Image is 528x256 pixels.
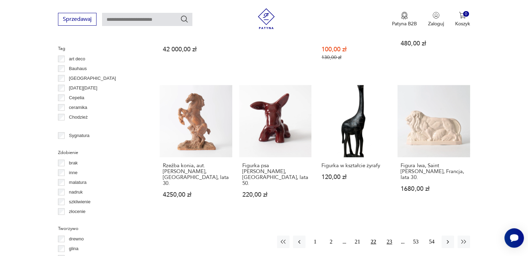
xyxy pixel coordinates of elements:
h3: Figurka psa [PERSON_NAME], [GEOGRAPHIC_DATA], lata 50. [242,163,308,186]
a: Figurka w kształcie żyrafyFigurka w kształcie żyrafy120,00 zł [318,85,391,211]
div: 0 [463,11,469,17]
p: malatura [69,179,87,186]
p: [GEOGRAPHIC_DATA] [69,75,116,82]
p: glina [69,245,78,253]
h3: Rzeźba konia, aut. [PERSON_NAME], [GEOGRAPHIC_DATA], lata 30. [163,163,229,186]
p: Chodzież [69,113,88,121]
a: Figurka psa terriera szkockiego, Belgia, lata 50.Figurka psa [PERSON_NAME], [GEOGRAPHIC_DATA], la... [239,85,311,211]
button: 53 [410,236,422,248]
p: Sygnatura [69,132,90,139]
p: złocenie [69,208,86,215]
button: 23 [383,236,396,248]
p: Patyna B2B [392,20,417,27]
button: Patyna B2B [392,12,417,27]
p: 480,00 zł [401,41,467,46]
button: Sprzedawaj [58,13,97,26]
p: 4250,00 zł [163,192,229,198]
p: 42 000,00 zł [163,46,229,52]
p: Koszyk [455,20,470,27]
p: szkliwienie [69,198,91,206]
a: Figura lwa, Saint Clement, Francja, lata 30.Figura lwa, Saint [PERSON_NAME], Francja, lata 30.168... [397,85,470,211]
p: 850,00 zł [242,35,308,41]
h3: Figurka krokodyla, Midiphibies [GEOGRAPHIC_DATA], lata 80. [321,17,387,41]
p: 100,00 zł [321,46,387,52]
p: drewno [69,235,84,243]
p: Cepelia [69,94,84,102]
button: 2 [325,236,337,248]
button: 21 [351,236,364,248]
p: 130,00 zł [321,54,387,60]
h3: Rustykalny gnom, krasnolud, [GEOGRAPHIC_DATA], [GEOGRAPHIC_DATA], XIX w. [163,17,229,41]
p: Ćmielów [69,123,86,131]
p: Tag [58,45,143,52]
img: Ikona medalu [401,12,408,19]
p: brak [69,159,78,167]
p: Zaloguj [428,20,444,27]
img: Ikona koszyka [459,12,466,19]
button: Szukaj [180,15,188,23]
button: 54 [426,236,438,248]
p: Tworzywo [58,225,143,232]
p: [DATE][DATE] [69,84,98,92]
iframe: Smartsupp widget button [504,228,524,248]
button: 22 [367,236,380,248]
img: Ikonka użytkownika [433,12,439,19]
a: Sprzedawaj [58,17,97,22]
p: 220,00 zł [242,192,308,198]
p: 120,00 zł [321,174,387,180]
button: 0Koszyk [455,12,470,27]
a: Ikona medaluPatyna B2B [392,12,417,27]
button: Zaloguj [428,12,444,27]
p: ceramika [69,104,87,111]
a: Rzeźba konia, aut. Maurice Waucquez, Belgia, lata 30.Rzeźba konia, aut. [PERSON_NAME], [GEOGRAPHI... [160,85,232,211]
p: nadruk [69,188,83,196]
p: Zdobienie [58,149,143,156]
p: Bauhaus [69,65,87,72]
p: 1680,00 zł [401,186,467,192]
button: 1 [309,236,321,248]
p: art deco [69,55,85,63]
img: Patyna - sklep z meblami i dekoracjami vintage [256,8,277,29]
p: inne [69,169,78,177]
h3: Figura lwa, Saint [PERSON_NAME], Francja, lata 30. [401,163,467,180]
h3: Figurka w kształcie żyrafy [321,163,387,169]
